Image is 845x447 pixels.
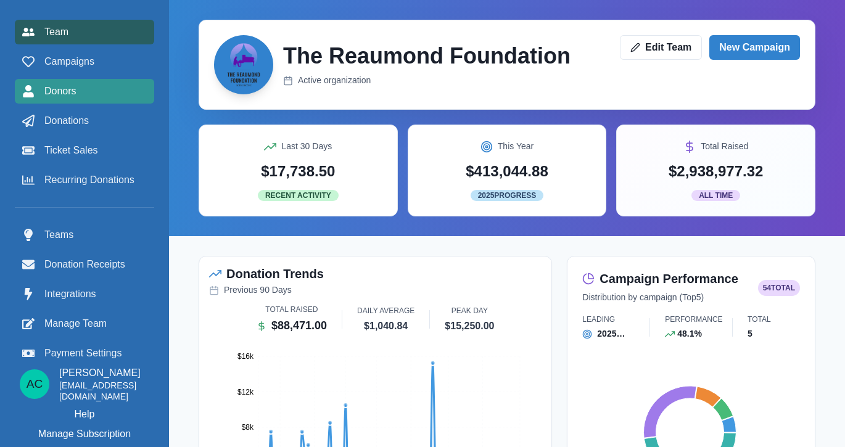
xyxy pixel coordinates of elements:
[665,314,722,325] p: Performance
[44,316,107,331] span: Manage Team
[597,327,644,340] p: 2025 Reaumond Foundation Invitational
[44,257,125,272] span: Donation Receipts
[237,352,254,361] tspan: $16k
[258,190,339,201] span: Recent Activity
[748,327,752,340] p: 5
[15,168,154,192] a: Recurring Donations
[498,140,534,153] p: This Year
[357,305,414,316] p: Daily Average
[261,160,335,182] p: $17,738.50
[281,140,332,153] p: Last 30 Days
[15,223,154,247] a: Teams
[669,160,763,182] p: $2,938,977.32
[466,160,548,182] p: $413,044.88
[226,266,324,281] h2: Donation Trends
[15,20,154,44] a: Team
[214,35,273,94] img: The Reaumond Foundation
[27,378,43,390] div: Alyssa Cassata
[445,319,494,334] p: $15,250.00
[44,346,122,361] span: Payment Settings
[15,311,154,336] a: Manage Team
[242,423,254,432] tspan: $8k
[265,304,318,315] p: Total Raised
[748,314,771,325] p: Total
[677,327,702,340] p: 48.1%
[44,84,76,99] span: Donors
[44,287,96,301] span: Integrations
[283,43,571,69] h2: The Reaumond Foundation
[75,407,95,422] a: Help
[691,190,740,201] span: All Time
[38,427,131,441] p: Manage Subscription
[451,305,488,316] p: Peak Day
[44,143,98,158] span: Ticket Sales
[59,366,149,380] p: [PERSON_NAME]
[15,49,154,74] a: Campaigns
[271,318,327,334] p: $88,471.00
[44,228,73,242] span: Teams
[59,380,149,402] p: [EMAIL_ADDRESS][DOMAIN_NAME]
[44,173,134,187] span: Recurring Donations
[44,25,68,39] span: Team
[44,113,89,128] span: Donations
[364,319,408,334] p: $1,040.84
[298,74,371,87] p: Active organization
[15,282,154,306] a: Integrations
[15,79,154,104] a: Donors
[582,291,704,304] p: Distribution by campaign (Top 5 )
[471,190,544,201] span: 2025 Progress
[758,280,800,296] span: 54 total
[620,35,702,60] a: Edit Team
[237,388,254,396] tspan: $12k
[44,54,94,69] span: Campaigns
[600,271,738,286] h2: Campaign Performance
[15,109,154,133] a: Donations
[15,252,154,277] a: Donation Receipts
[224,284,292,297] p: Previous 90 Days
[15,341,154,366] a: Payment Settings
[701,140,748,153] p: Total Raised
[709,35,800,60] a: New Campaign
[582,314,615,325] p: Leading
[15,138,154,163] a: Ticket Sales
